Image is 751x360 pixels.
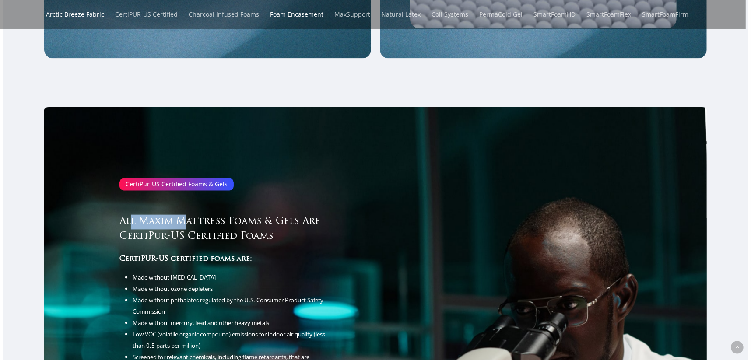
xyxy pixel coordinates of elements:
h3: All Maxim Mattress Foams & Gels Are CertiPur-US Certified Foams [119,214,330,244]
span: CertiPUR-US certified foams are: [119,255,252,262]
span: Made without phthalates regulated by the U.S. Consumer Product Safety Commission [133,296,323,315]
div: CertiPur-US Certified Foams & Gels [119,178,234,190]
span: Made without ozone depleters [133,285,213,293]
span: Made without [MEDICAL_DATA] [133,273,216,281]
span: Low VOC (volatile organic compound) emissions for indoor air quality (less than 0.5 parts per mil... [133,330,325,350]
span: Made without mercury, lead and other heavy metals [133,319,269,327]
a: Back to top [731,341,744,354]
